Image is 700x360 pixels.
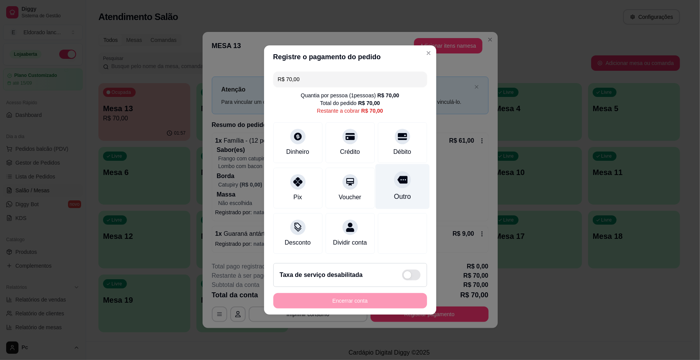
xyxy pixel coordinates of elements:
div: Total do pedido [320,99,380,107]
div: Crédito [340,147,360,157]
input: Ex.: hambúrguer de cordeiro [278,72,422,87]
div: Desconto [285,238,311,247]
div: R$ 70,00 [377,92,399,99]
div: Débito [393,147,411,157]
div: Quantia por pessoa ( 1 pessoas) [301,92,399,99]
div: Outro [394,192,411,202]
header: Registre o pagamento do pedido [264,45,436,68]
div: Voucher [339,193,361,202]
button: Close [422,47,435,59]
div: R$ 70,00 [358,99,380,107]
div: Dividir conta [333,238,367,247]
div: R$ 70,00 [361,107,383,115]
h2: Taxa de serviço desabilitada [280,270,363,280]
div: Pix [293,193,302,202]
div: Dinheiro [286,147,309,157]
div: Restante a cobrar [317,107,383,115]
